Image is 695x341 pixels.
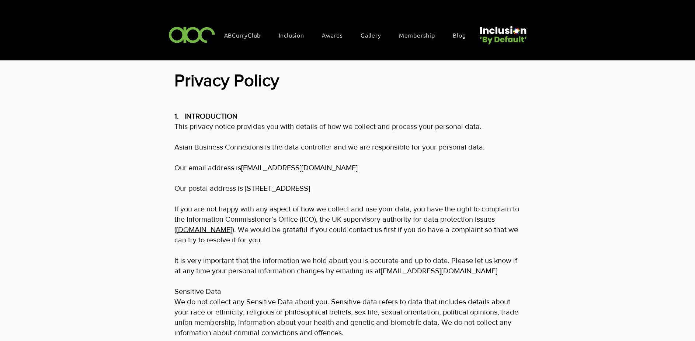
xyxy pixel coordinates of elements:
span: It is very important that the information we hold about you is accurate and up to date. Please le... [174,256,517,275]
img: ABC-Logo-Blank-Background-01-01-2.png [167,24,218,45]
span: Privacy Policy [174,71,279,90]
a: [EMAIL_ADDRESS][DOMAIN_NAME] [381,267,497,275]
a: [DOMAIN_NAME] [176,225,232,233]
span: Blog [453,31,466,39]
a: Membership [395,27,446,43]
a: [EMAIL_ADDRESS][DOMAIN_NAME] [241,164,358,172]
a: Gallery [357,27,392,43]
div: Awards [318,27,354,43]
span: If you are not happy with any aspect of how we collect and use your data, you have the right to c... [174,205,519,244]
span: Asian Business Connexions is the data controller and we are responsible for your personal data. [174,143,485,151]
span: We do not collect any Sensitive Data about you. Sensitive data refers to data that includes detai... [174,298,518,337]
span: Our postal address is [STREET_ADDRESS] [174,184,310,192]
span: Membership [399,31,435,39]
span: 1. INTRODUCTION [174,112,237,120]
span: ABCurryClub [224,31,261,39]
nav: Site [220,27,477,43]
span: Inclusion [279,31,304,39]
img: Untitled design (22).png [477,20,528,45]
a: Blog [449,27,477,43]
span: Gallery [361,31,381,39]
a: ABCurryClub [220,27,272,43]
span: Our email address is [174,164,358,172]
span: Sensitive Data [174,287,221,295]
span: Awards [322,31,343,39]
div: Inclusion [275,27,315,43]
span: This privacy notice provides you with details of how we collect and process your personal data. [174,122,482,130]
